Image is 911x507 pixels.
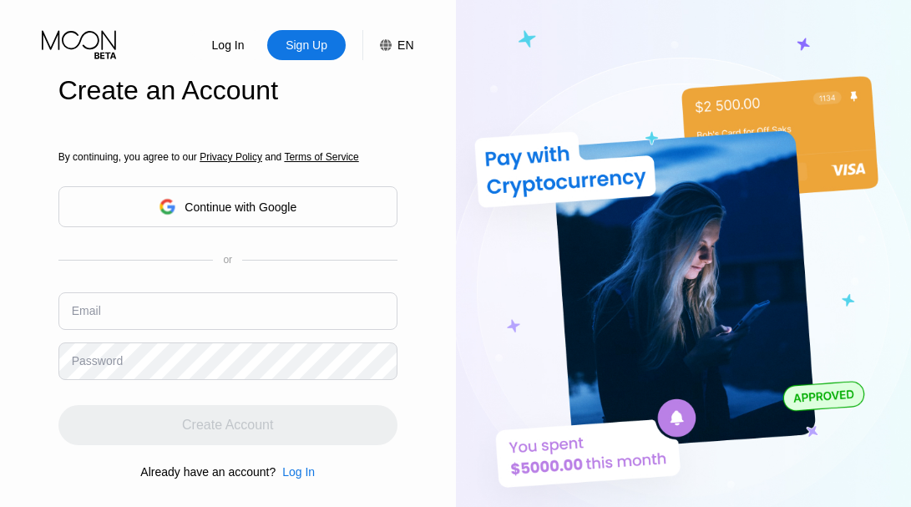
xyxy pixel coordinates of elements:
[189,30,267,60] div: Log In
[185,200,296,214] div: Continue with Google
[362,30,413,60] div: EN
[223,254,232,266] div: or
[284,151,358,163] span: Terms of Service
[58,151,397,163] div: By continuing, you agree to our
[210,37,246,53] div: Log In
[58,75,397,106] div: Create an Account
[276,465,315,479] div: Log In
[284,37,329,53] div: Sign Up
[397,38,413,52] div: EN
[58,186,397,227] div: Continue with Google
[72,354,123,368] div: Password
[140,465,276,479] div: Already have an account?
[282,465,315,479] div: Log In
[200,151,262,163] span: Privacy Policy
[262,151,285,163] span: and
[267,30,346,60] div: Sign Up
[72,304,101,317] div: Email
